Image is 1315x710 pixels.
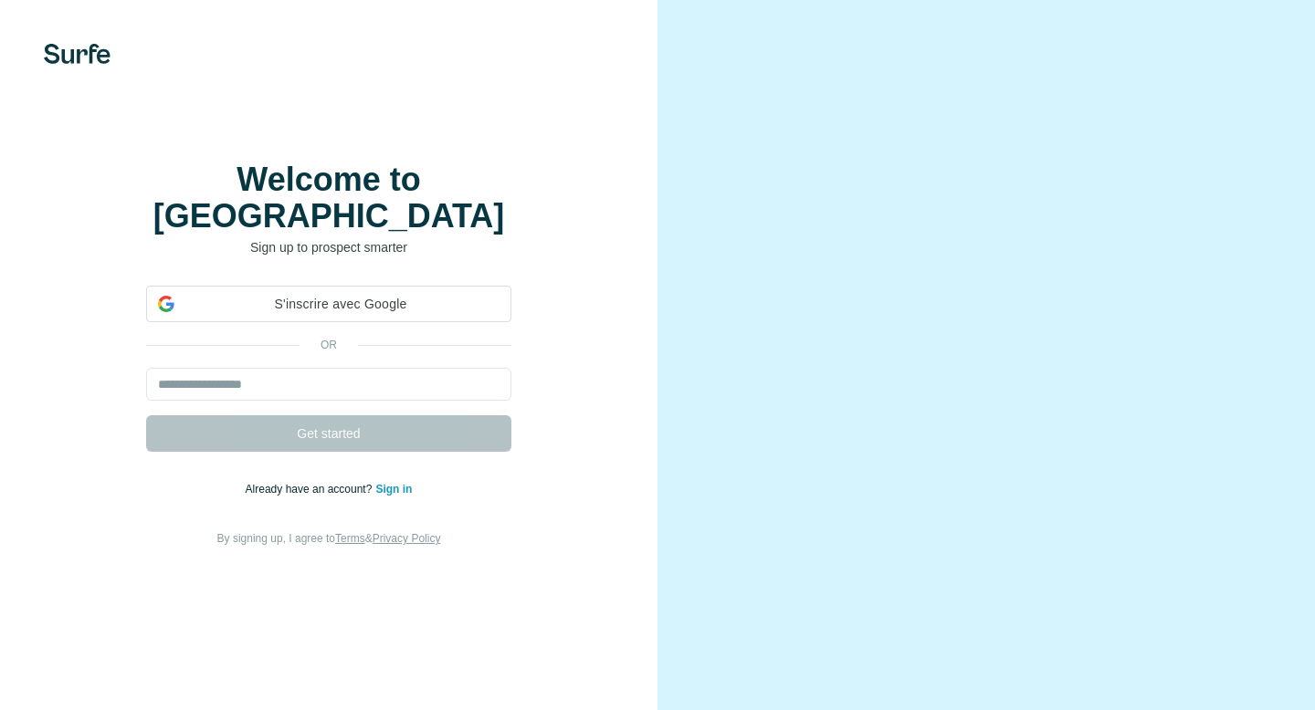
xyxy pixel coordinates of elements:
span: Already have an account? [246,483,376,496]
a: Sign in [375,483,412,496]
span: S'inscrire avec Google [182,295,500,314]
span: By signing up, I agree to & [217,532,441,545]
img: Surfe's logo [44,44,110,64]
a: Privacy Policy [373,532,441,545]
div: S'inscrire avec Google [146,286,511,322]
h1: Welcome to [GEOGRAPHIC_DATA] [146,162,511,235]
p: Sign up to prospect smarter [146,238,511,256]
p: or [300,337,358,353]
a: Terms [335,532,365,545]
